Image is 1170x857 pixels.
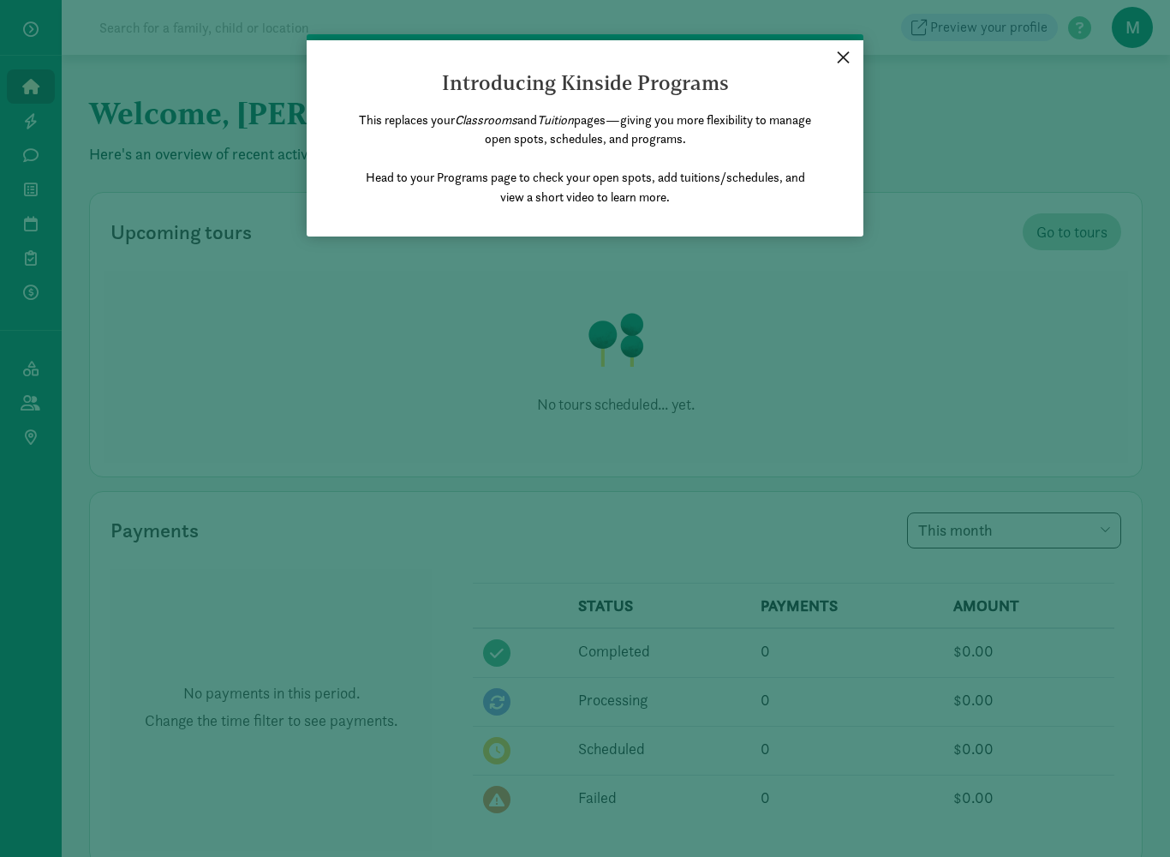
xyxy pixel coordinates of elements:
[828,40,858,71] a: Close modal
[455,111,517,128] em: Classrooms
[359,111,811,205] span: This replaces your and pages—giving you more flexibility to manage open spots, schedules, and pro...
[307,34,863,40] div: current step
[353,69,817,96] h2: Introducing Kinside Programs
[537,111,574,128] em: Tuition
